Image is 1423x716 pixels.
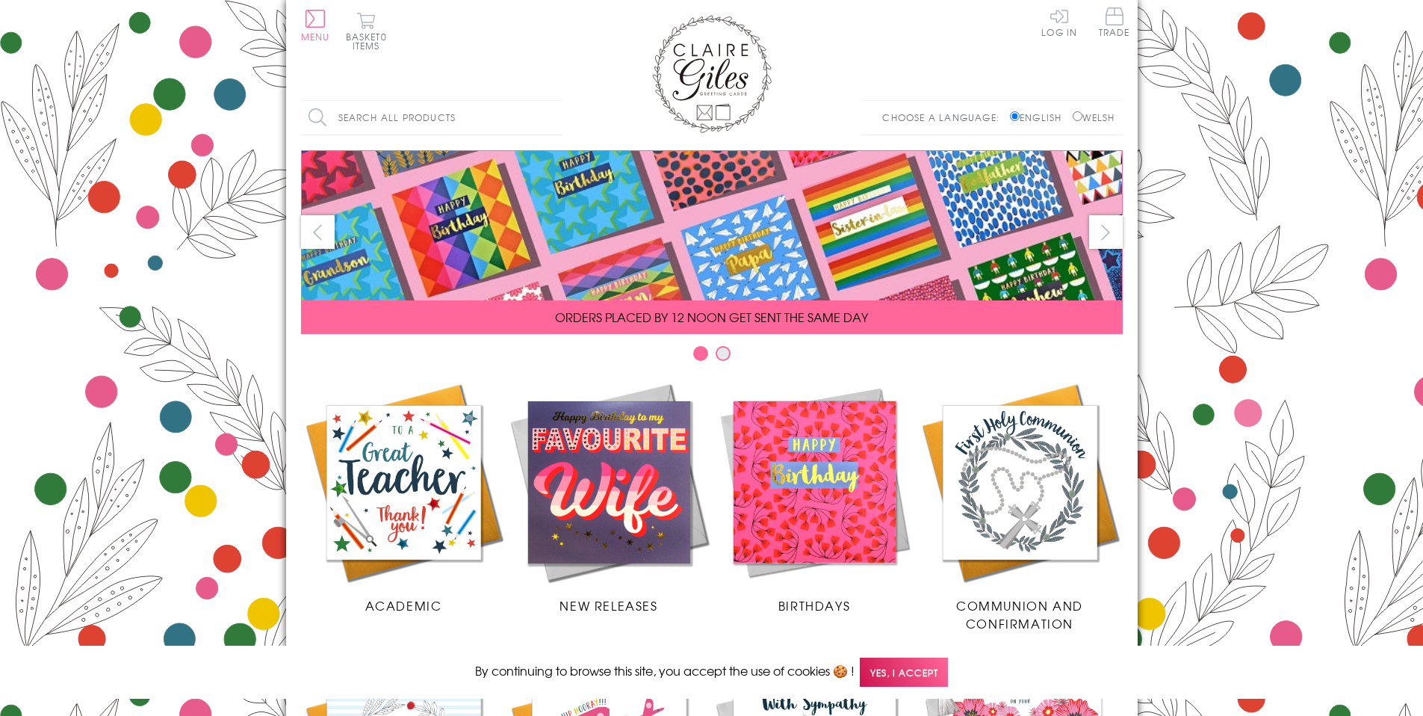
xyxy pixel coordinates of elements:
[506,380,712,614] a: New Releases
[882,111,1007,124] p: Choose a language:
[693,346,708,361] button: Carousel Page 1 (Current Slide)
[860,658,948,687] span: Yes, I accept
[1010,111,1069,124] label: English
[716,346,731,361] button: Carousel Page 2
[548,101,562,135] input: Search
[917,380,1123,632] a: Communion and Confirmation
[1073,111,1115,124] label: Welsh
[353,30,387,52] span: 0 items
[1089,215,1123,249] button: next
[1099,7,1130,40] a: Trade
[346,12,387,50] button: Basket0 items
[301,345,1123,368] div: Carousel Pagination
[301,101,562,135] input: Search all products
[956,596,1083,632] span: Communion and Confirmation
[1099,7,1130,37] span: Trade
[1073,111,1082,121] input: Welsh
[778,596,850,614] span: Birthdays
[301,30,330,43] span: Menu
[301,380,506,614] a: Academic
[301,10,330,41] button: Menu
[301,215,335,249] button: prev
[365,596,442,614] span: Academic
[652,15,772,133] img: Claire Giles Greetings Cards
[1010,111,1020,121] input: English
[555,308,868,326] span: ORDERS PLACED BY 12 NOON GET SENT THE SAME DAY
[1041,7,1077,37] a: Log In
[559,596,657,614] span: New Releases
[712,380,917,614] a: Birthdays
